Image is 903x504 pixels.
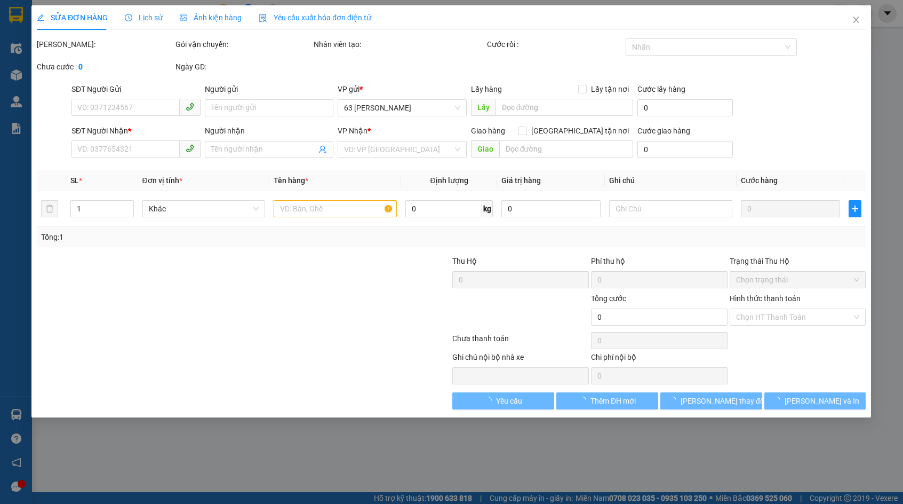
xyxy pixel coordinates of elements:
button: Yêu cầu [453,392,555,409]
span: [PERSON_NAME] và In [785,395,859,407]
div: Trạng thái Thu Hộ [730,255,866,267]
span: Chọn trạng thái [736,272,860,288]
span: Lấy tận nơi [587,83,633,95]
div: [PERSON_NAME]: [37,38,173,50]
span: Ảnh kiện hàng [180,13,242,22]
span: plus [849,204,861,213]
input: Dọc đường [496,99,633,116]
span: Khác [149,201,259,217]
button: Close [842,5,872,35]
label: Hình thức thanh toán [730,294,801,303]
span: [PERSON_NAME] thay đổi [681,395,766,407]
span: Lịch sử [125,13,163,22]
input: Dọc đường [499,140,633,157]
div: Cước rồi : [487,38,624,50]
span: loading [579,397,590,404]
span: SL [70,176,79,185]
div: Chưa thanh toán [451,333,590,351]
button: [PERSON_NAME] thay đổi [660,392,762,409]
span: Tên hàng [274,176,309,185]
div: Người nhận [205,125,334,137]
div: Nhân viên tạo: [314,38,485,50]
span: Giá trị hàng [501,176,541,185]
input: 0 [741,200,840,217]
span: clock-circle [125,14,132,21]
button: plus [849,200,862,217]
th: Ghi chú [605,170,737,191]
span: loading [669,397,681,404]
span: picture [180,14,187,21]
span: Tổng cước [591,294,626,303]
span: Thêm ĐH mới [590,395,636,407]
span: Giao [471,140,499,157]
span: SỬA ĐƠN HÀNG [37,13,108,22]
input: Ghi Chú [609,200,732,217]
span: Lấy hàng [471,85,502,93]
b: 0 [78,62,83,71]
span: Lấy [471,99,496,116]
span: Giao hàng [471,127,505,135]
span: Thu Hộ [452,257,477,265]
span: loading [773,397,785,404]
span: VP Nhận [338,127,367,135]
div: Người gửi [205,83,334,95]
div: Ngày GD: [175,61,312,73]
span: loading [484,397,496,404]
input: Cước lấy hàng [637,99,733,116]
button: Thêm ĐH mới [556,392,658,409]
div: Phí thu hộ [591,255,728,271]
span: kg [482,200,493,217]
label: Cước giao hàng [637,127,690,135]
label: Cước lấy hàng [637,85,685,93]
span: user-add [318,145,327,154]
div: Chi phí nội bộ [591,351,728,367]
span: Yêu cầu xuất hóa đơn điện tử [259,13,371,22]
span: close [852,15,861,24]
div: SĐT Người Gửi [71,83,201,95]
div: Chưa cước : [37,61,173,73]
input: VD: Bàn, Ghế [274,200,397,217]
span: Chuyển phát nhanh: [GEOGRAPHIC_DATA] - [GEOGRAPHIC_DATA] [7,46,99,84]
span: Cước hàng [741,176,778,185]
span: edit [37,14,44,21]
img: icon [259,14,267,22]
div: Ghi chú nội bộ nhà xe [452,351,589,367]
input: Cước giao hàng [637,141,733,158]
span: 63TQT1509250032 [100,72,181,83]
div: Tổng: 1 [41,231,349,243]
strong: CÔNG TY TNHH DỊCH VỤ DU LỊCH THỜI ĐẠI [10,9,96,43]
img: logo [4,38,6,92]
span: Yêu cầu [496,395,522,407]
div: VP gửi [338,83,467,95]
span: phone [186,144,194,153]
span: [GEOGRAPHIC_DATA] tận nơi [527,125,633,137]
span: 63 Trần Quang Tặng [344,100,460,116]
span: Đơn vị tính [142,176,182,185]
div: SĐT Người Nhận [71,125,201,137]
span: Định lượng [430,176,468,185]
span: phone [186,103,194,111]
div: Gói vận chuyển: [175,38,312,50]
button: [PERSON_NAME] và In [764,392,866,409]
button: delete [41,200,58,217]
